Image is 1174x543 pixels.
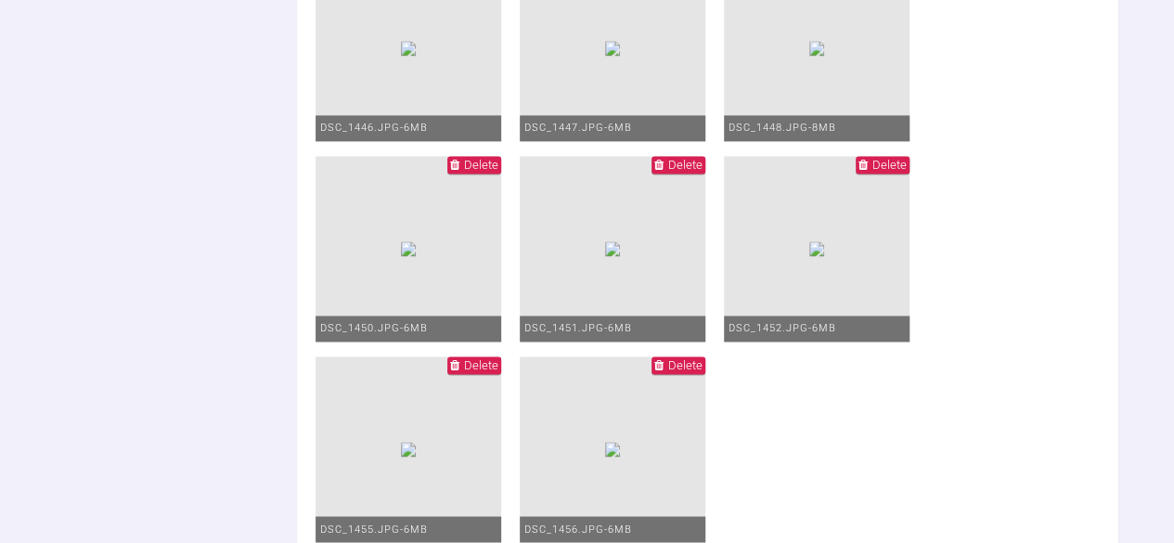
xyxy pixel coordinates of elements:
img: 8d424626-81f9-4326-a928-f2247a592b5a [401,41,416,56]
img: 77451142-8088-4ade-89e6-0b68528f12da [605,241,620,256]
span: DSC_1451.JPG - 6MB [524,322,632,334]
img: 70c93273-1d52-45ed-83ca-f81626067a01 [401,241,416,256]
span: Delete [872,158,907,172]
img: 519811aa-3333-4d3d-a198-064328531a37 [605,41,620,56]
span: DSC_1447.JPG - 6MB [524,122,632,134]
span: Delete [668,358,703,372]
img: c18cd0f5-6805-4d40-ad9e-4faa5ce6758a [605,442,620,457]
span: DSC_1456.JPG - 6MB [524,523,632,535]
img: ac02d69b-e97c-4a5d-819a-0ac91a2c9c64 [809,41,824,56]
img: 8d508736-85e6-47a3-a730-3607360772ff [809,241,824,256]
img: 78e3dcc5-9301-43af-91f8-af041d7f2692 [401,442,416,457]
span: DSC_1452.JPG - 6MB [729,322,836,334]
span: DSC_1448.JPG - 8MB [729,122,836,134]
span: DSC_1450.JPG - 6MB [320,322,428,334]
span: DSC_1446.JPG - 6MB [320,122,428,134]
span: Delete [668,158,703,172]
span: Delete [464,358,498,372]
span: DSC_1455.JPG - 6MB [320,523,428,535]
span: Delete [464,158,498,172]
